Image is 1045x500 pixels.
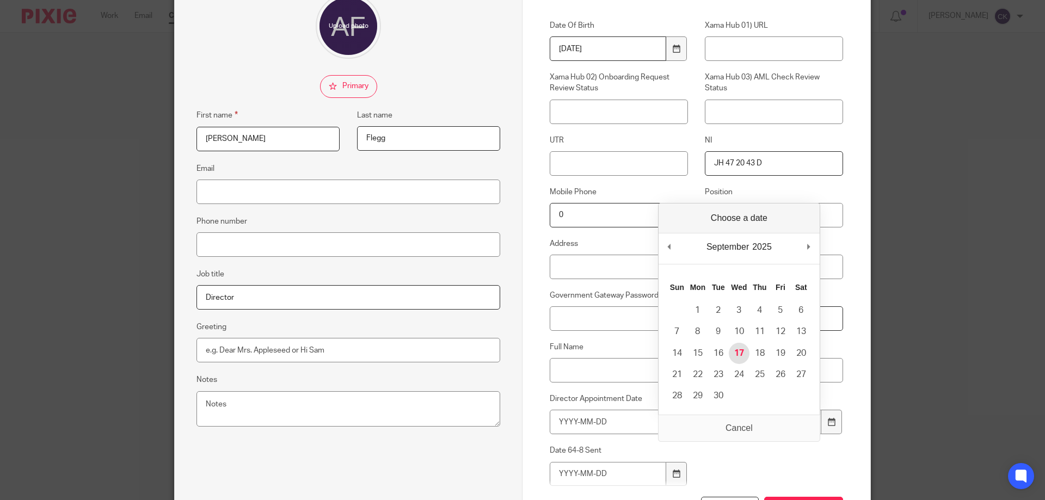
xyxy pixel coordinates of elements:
[550,36,666,61] input: Use the arrow keys to pick a date
[705,72,843,94] label: Xama Hub 03) AML Check Review Status
[687,321,708,342] button: 8
[791,343,812,364] button: 20
[708,300,729,321] button: 2
[705,187,843,197] label: Position
[791,300,812,321] button: 6
[196,216,247,227] label: Phone number
[729,343,749,364] button: 17
[550,135,688,146] label: UTR
[791,364,812,385] button: 27
[664,239,675,255] button: Previous Month
[196,109,238,121] label: First name
[687,364,708,385] button: 22
[357,110,392,121] label: Last name
[550,342,688,353] label: Full Name
[705,239,751,255] div: September
[708,343,729,364] button: 16
[550,445,688,456] label: Date 64-8 Sent
[687,385,708,406] button: 29
[667,364,687,385] button: 21
[803,239,814,255] button: Next Month
[196,163,214,174] label: Email
[550,238,688,249] label: Address
[705,410,821,434] input: YYYY-MM-DD
[708,321,729,342] button: 9
[770,300,791,321] button: 5
[550,393,688,404] label: Director Appointment Date
[770,343,791,364] button: 19
[708,364,729,385] button: 23
[550,462,666,486] input: YYYY-MM-DD
[687,343,708,364] button: 15
[196,322,226,332] label: Greeting
[670,283,684,292] abbr: Sunday
[729,300,749,321] button: 3
[196,338,500,362] input: e.g. Dear Mrs. Appleseed or Hi Sam
[776,283,785,292] abbr: Friday
[795,283,807,292] abbr: Saturday
[753,283,766,292] abbr: Thursday
[667,321,687,342] button: 7
[791,321,812,342] button: 13
[729,321,749,342] button: 10
[749,300,770,321] button: 4
[705,20,843,31] label: Xama Hub 01) URL
[550,20,688,31] label: Date Of Birth
[550,187,688,197] label: Mobile Phone
[731,283,747,292] abbr: Wednesday
[712,283,725,292] abbr: Tuesday
[708,385,729,406] button: 30
[667,385,687,406] button: 28
[749,343,770,364] button: 18
[749,364,770,385] button: 25
[705,135,843,146] label: NI
[196,269,224,280] label: Job title
[770,321,791,342] button: 12
[751,239,773,255] div: 2025
[749,321,770,342] button: 11
[550,72,688,94] label: Xama Hub 02) Onboarding Request Review Status
[550,290,688,301] label: Government Gateway Password
[729,364,749,385] button: 24
[667,343,687,364] button: 14
[550,410,666,434] input: Use the arrow keys to pick a date
[770,364,791,385] button: 26
[687,300,708,321] button: 1
[196,374,217,385] label: Notes
[690,283,705,292] abbr: Monday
